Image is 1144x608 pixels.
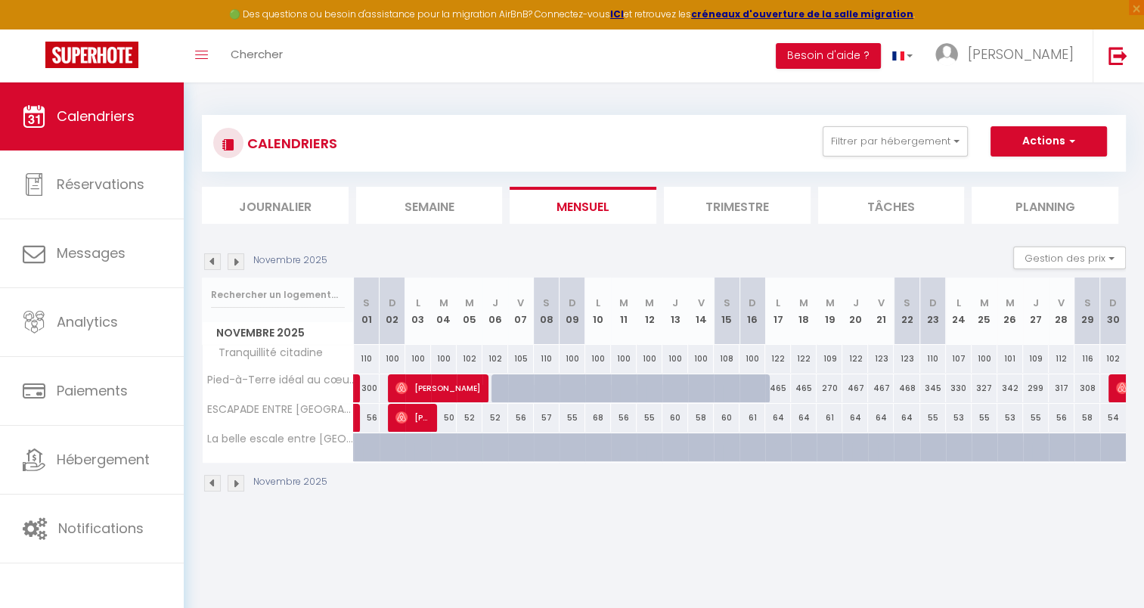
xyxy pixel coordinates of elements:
[997,278,1023,345] th: 26
[457,404,482,432] div: 52
[560,278,585,345] th: 09
[439,296,448,310] abbr: M
[776,43,881,69] button: Besoin d'aide ?
[929,296,937,310] abbr: D
[894,278,919,345] th: 22
[904,296,910,310] abbr: S
[380,345,405,373] div: 100
[508,278,534,345] th: 07
[253,475,327,489] p: Novembre 2025
[765,345,791,373] div: 122
[852,296,858,310] abbr: J
[662,345,688,373] div: 100
[1049,278,1074,345] th: 28
[354,374,380,402] div: 300
[1023,374,1049,402] div: 299
[997,345,1023,373] div: 101
[510,187,656,224] li: Mensuel
[405,278,431,345] th: 03
[1074,374,1100,402] div: 308
[739,345,765,373] div: 100
[991,126,1107,157] button: Actions
[389,296,396,310] abbr: D
[691,8,913,20] strong: créneaux d'ouverture de la salle migration
[739,404,765,432] div: 61
[972,345,997,373] div: 100
[1049,345,1074,373] div: 112
[817,345,842,373] div: 109
[405,345,431,373] div: 100
[12,6,57,51] button: Ouvrir le widget de chat LiveChat
[431,404,457,432] div: 50
[894,345,919,373] div: 123
[920,374,946,402] div: 345
[1074,278,1100,345] th: 29
[1006,296,1015,310] abbr: M
[508,404,534,432] div: 56
[57,450,150,469] span: Hébergement
[569,296,576,310] abbr: D
[431,345,457,373] div: 100
[842,345,868,373] div: 122
[946,278,972,345] th: 24
[1023,278,1049,345] th: 27
[765,278,791,345] th: 17
[611,404,637,432] div: 56
[354,404,380,432] div: 56
[688,404,714,432] div: 58
[825,296,834,310] abbr: M
[1049,404,1074,432] div: 56
[57,381,128,400] span: Paiements
[45,42,138,68] img: Super Booking
[972,278,997,345] th: 25
[946,374,972,402] div: 330
[920,345,946,373] div: 110
[868,404,894,432] div: 64
[662,404,688,432] div: 60
[791,374,817,402] div: 465
[1109,296,1117,310] abbr: D
[431,278,457,345] th: 04
[817,374,842,402] div: 270
[878,296,885,310] abbr: V
[817,278,842,345] th: 19
[380,278,405,345] th: 02
[231,46,283,62] span: Chercher
[637,278,662,345] th: 12
[1074,345,1100,373] div: 116
[243,126,337,160] h3: CALENDRIERS
[817,404,842,432] div: 61
[714,278,739,345] th: 15
[842,404,868,432] div: 64
[972,374,997,402] div: 327
[997,404,1023,432] div: 53
[416,296,420,310] abbr: L
[894,374,919,402] div: 468
[211,281,345,309] input: Rechercher un logement...
[482,345,508,373] div: 102
[395,403,429,432] span: [PERSON_NAME]
[58,519,144,538] span: Notifications
[395,374,481,402] span: [PERSON_NAME]
[363,296,370,310] abbr: S
[688,345,714,373] div: 100
[492,296,498,310] abbr: J
[354,345,380,373] div: 110
[57,312,118,331] span: Analytics
[924,29,1093,82] a: ... [PERSON_NAME]
[935,43,958,66] img: ...
[585,345,611,373] div: 100
[980,296,989,310] abbr: M
[596,296,600,310] abbr: L
[776,296,780,310] abbr: L
[1100,278,1126,345] th: 30
[1013,247,1126,269] button: Gestion des prix
[645,296,654,310] abbr: M
[791,404,817,432] div: 64
[1058,296,1065,310] abbr: V
[765,404,791,432] div: 64
[202,187,349,224] li: Journalier
[765,374,791,402] div: 465
[799,296,808,310] abbr: M
[611,278,637,345] th: 11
